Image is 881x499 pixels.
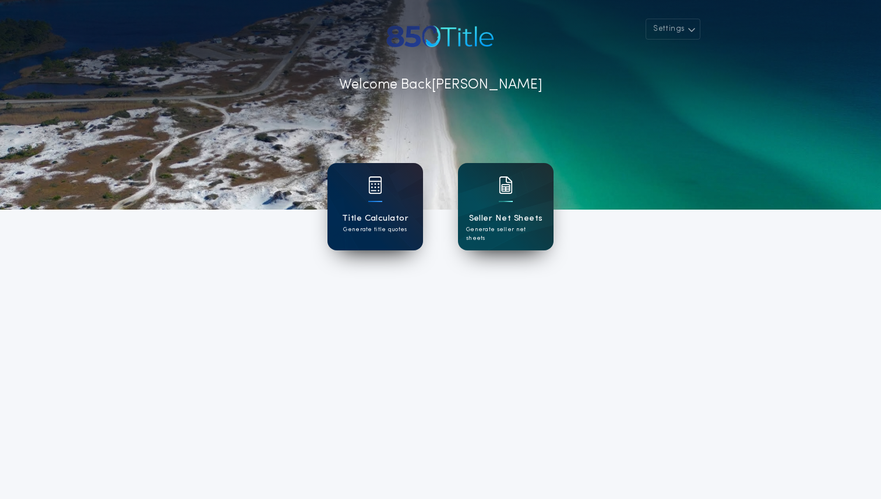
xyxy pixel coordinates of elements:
[499,176,513,194] img: card icon
[383,19,497,54] img: account-logo
[342,212,408,225] h1: Title Calculator
[466,225,545,243] p: Generate seller net sheets
[458,163,554,250] a: card iconSeller Net SheetsGenerate seller net sheets
[469,212,543,225] h1: Seller Net Sheets
[343,225,407,234] p: Generate title quotes
[327,163,423,250] a: card iconTitle CalculatorGenerate title quotes
[339,75,542,95] p: Welcome Back [PERSON_NAME]
[646,19,700,40] button: Settings
[368,176,382,194] img: card icon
